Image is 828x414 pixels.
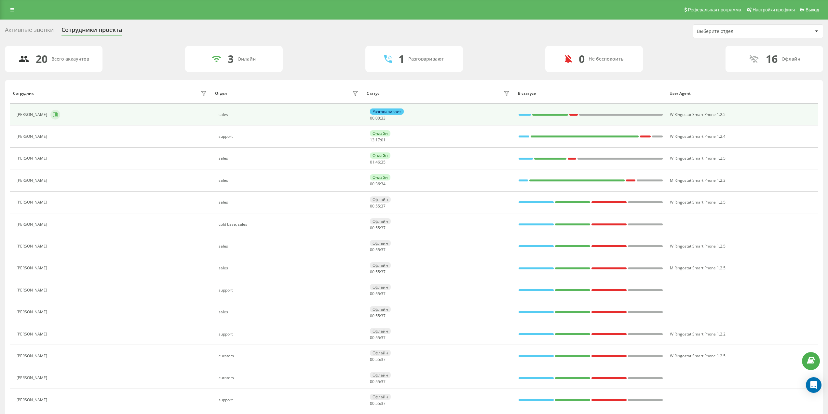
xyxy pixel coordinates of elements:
div: Офлайн [370,218,391,224]
span: Настройки профиля [753,7,795,12]
span: 00 [370,401,374,406]
div: sales [219,310,360,314]
div: [PERSON_NAME] [17,376,49,380]
span: 37 [381,335,386,340]
div: sales [219,244,360,249]
div: Офлайн [370,394,391,400]
div: Разговаривает [370,108,404,115]
div: Сотрудник [13,91,34,96]
span: 00 [370,115,374,121]
div: Онлайн [370,130,390,136]
span: W Ringostat Smart Phone 1.2.5 [670,353,726,359]
div: [PERSON_NAME] [17,354,49,358]
span: 37 [381,247,386,252]
span: 35 [381,159,386,165]
span: 46 [375,159,380,165]
div: Офлайн [370,262,391,268]
span: 37 [381,313,386,319]
span: W Ringostat Smart Phone 1.2.4 [670,134,726,139]
span: 37 [381,225,386,231]
div: Офлайн [370,328,391,334]
div: sales [219,200,360,205]
span: 37 [381,269,386,275]
div: sales [219,156,360,161]
span: 55 [375,313,380,319]
div: [PERSON_NAME] [17,244,49,249]
span: 55 [375,269,380,275]
div: curators [219,376,360,380]
div: : : [370,379,386,384]
span: 55 [375,291,380,296]
span: 55 [375,401,380,406]
div: support [219,288,360,293]
div: : : [370,204,386,208]
span: W Ringostat Smart Phone 1.2.5 [670,112,726,117]
div: [PERSON_NAME] [17,112,49,117]
div: Офлайн [370,240,391,246]
div: Активные звонки [5,26,54,36]
div: Офлайн [781,56,800,62]
div: Разговаривают [408,56,444,62]
div: : : [370,182,386,186]
div: [PERSON_NAME] [17,266,49,270]
div: Выберите отдел [697,29,775,34]
div: sales [219,178,360,183]
div: 16 [766,53,778,65]
div: Сотрудники проекта [61,26,122,36]
div: В статусе [518,91,663,96]
div: : : [370,292,386,296]
div: Офлайн [370,284,391,290]
div: sales [219,266,360,270]
div: 0 [579,53,585,65]
div: Не беспокоить [589,56,623,62]
span: 33 [381,115,386,121]
div: 3 [228,53,234,65]
span: 00 [370,291,374,296]
div: : : [370,270,386,274]
span: 01 [381,137,386,143]
div: [PERSON_NAME] [17,156,49,161]
div: User Agent [670,91,815,96]
span: 01 [370,159,374,165]
div: Офлайн [370,196,391,203]
span: 00 [370,247,374,252]
div: : : [370,248,386,252]
div: [PERSON_NAME] [17,222,49,227]
div: : : [370,138,386,142]
span: W Ringostat Smart Phone 1.2.5 [670,155,726,161]
span: 55 [375,247,380,252]
span: 36 [375,181,380,187]
span: M Ringostat Smart Phone 1.2.5 [670,265,726,271]
div: Офлайн [370,350,391,356]
div: support [219,398,360,402]
span: 00 [370,269,374,275]
span: 17 [375,137,380,143]
div: Отдел [215,91,227,96]
div: support [219,134,360,139]
div: 1 [399,53,404,65]
div: Онлайн [238,56,256,62]
div: Офлайн [370,372,391,378]
div: [PERSON_NAME] [17,332,49,336]
span: 37 [381,401,386,406]
span: 00 [370,181,374,187]
span: 00 [370,225,374,231]
div: : : [370,401,386,406]
span: 55 [375,379,380,384]
div: Онлайн [370,174,390,180]
div: : : [370,160,386,164]
span: 00 [370,335,374,340]
span: W Ringostat Smart Phone 1.2.5 [670,243,726,249]
div: [PERSON_NAME] [17,310,49,314]
span: 55 [375,225,380,231]
span: 00 [370,203,374,209]
div: [PERSON_NAME] [17,288,49,293]
span: W Ringostat Smart Phone 1.2.5 [670,199,726,205]
div: 20 [36,53,48,65]
div: Статус [367,91,379,96]
div: [PERSON_NAME] [17,134,49,139]
span: 55 [375,335,380,340]
div: sales [219,112,360,117]
span: 37 [381,357,386,362]
span: 37 [381,379,386,384]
